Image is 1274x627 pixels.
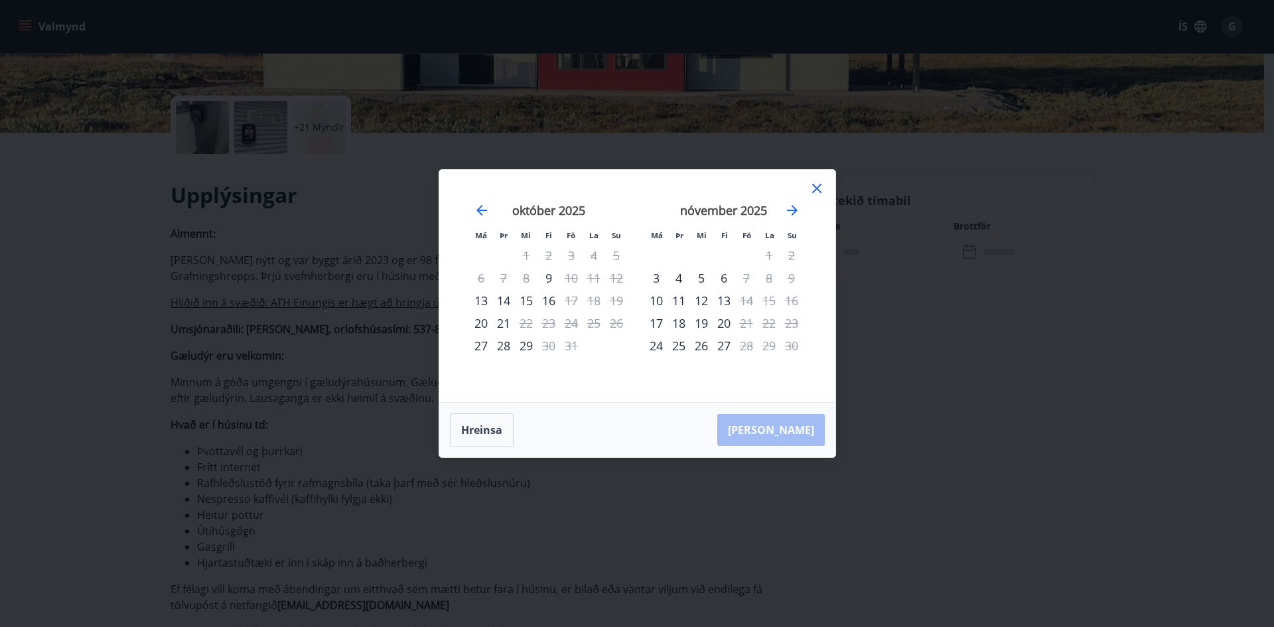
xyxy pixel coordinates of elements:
div: 14 [492,289,515,312]
td: Not available. sunnudagur, 26. október 2025 [605,312,628,334]
div: Aðeins innritun í boði [645,334,668,357]
td: Not available. föstudagur, 21. nóvember 2025 [735,312,758,334]
small: Fi [721,230,728,240]
td: fimmtudagur, 13. nóvember 2025 [713,289,735,312]
td: Not available. mánudagur, 6. október 2025 [470,267,492,289]
div: Aðeins útritun í boði [537,334,560,357]
div: Aðeins útritun í boði [735,312,758,334]
div: Aðeins innritun í boði [470,289,492,312]
td: mánudagur, 20. október 2025 [470,312,492,334]
div: 12 [690,289,713,312]
td: Not available. þriðjudagur, 7. október 2025 [492,267,515,289]
div: Move backward to switch to the previous month. [474,202,490,218]
td: þriðjudagur, 28. október 2025 [492,334,515,357]
td: fimmtudagur, 27. nóvember 2025 [713,334,735,357]
td: mánudagur, 13. október 2025 [470,289,492,312]
div: Aðeins innritun í boði [645,289,668,312]
td: Not available. sunnudagur, 12. október 2025 [605,267,628,289]
td: miðvikudagur, 15. október 2025 [515,289,537,312]
div: Aðeins útritun í boði [735,289,758,312]
td: Not available. laugardagur, 11. október 2025 [583,267,605,289]
div: 5 [690,267,713,289]
div: Aðeins útritun í boði [560,267,583,289]
strong: nóvember 2025 [680,202,767,218]
div: 13 [713,289,735,312]
td: mánudagur, 27. október 2025 [470,334,492,357]
small: Su [788,230,797,240]
td: Not available. sunnudagur, 5. október 2025 [605,244,628,267]
div: Aðeins útritun í boði [515,312,537,334]
td: Not available. föstudagur, 31. október 2025 [560,334,583,357]
small: Mi [697,230,707,240]
div: 26 [690,334,713,357]
div: 25 [668,334,690,357]
td: Not available. laugardagur, 25. október 2025 [583,312,605,334]
small: La [765,230,774,240]
td: Not available. föstudagur, 10. október 2025 [560,267,583,289]
div: 21 [492,312,515,334]
small: Mi [521,230,531,240]
td: Not available. miðvikudagur, 8. október 2025 [515,267,537,289]
td: fimmtudagur, 16. október 2025 [537,289,560,312]
td: Not available. sunnudagur, 19. október 2025 [605,289,628,312]
td: Not available. miðvikudagur, 22. október 2025 [515,312,537,334]
div: Aðeins innritun í boði [645,312,668,334]
button: Hreinsa [450,413,514,447]
div: 19 [690,312,713,334]
td: miðvikudagur, 5. nóvember 2025 [690,267,713,289]
div: Aðeins útritun í boði [735,334,758,357]
div: 27 [713,334,735,357]
small: La [589,230,599,240]
strong: október 2025 [512,202,585,218]
div: 11 [668,289,690,312]
div: 15 [515,289,537,312]
small: Þr [675,230,683,240]
td: þriðjudagur, 4. nóvember 2025 [668,267,690,289]
td: miðvikudagur, 26. nóvember 2025 [690,334,713,357]
td: Not available. sunnudagur, 23. nóvember 2025 [780,312,803,334]
td: Not available. fimmtudagur, 30. október 2025 [537,334,560,357]
div: Aðeins innritun í boði [470,334,492,357]
small: Su [612,230,621,240]
td: Not available. laugardagur, 8. nóvember 2025 [758,267,780,289]
div: 6 [713,267,735,289]
td: Not available. laugardagur, 1. nóvember 2025 [758,244,780,267]
td: Not available. föstudagur, 3. október 2025 [560,244,583,267]
td: Not available. miðvikudagur, 1. október 2025 [515,244,537,267]
small: Má [651,230,663,240]
td: mánudagur, 3. nóvember 2025 [645,267,668,289]
div: 20 [713,312,735,334]
td: Not available. föstudagur, 28. nóvember 2025 [735,334,758,357]
td: miðvikudagur, 12. nóvember 2025 [690,289,713,312]
td: fimmtudagur, 9. október 2025 [537,267,560,289]
td: Not available. fimmtudagur, 23. október 2025 [537,312,560,334]
td: Not available. laugardagur, 4. október 2025 [583,244,605,267]
div: 18 [668,312,690,334]
td: Not available. sunnudagur, 16. nóvember 2025 [780,289,803,312]
small: Fö [743,230,751,240]
td: þriðjudagur, 25. nóvember 2025 [668,334,690,357]
small: Má [475,230,487,240]
div: 28 [492,334,515,357]
div: Move forward to switch to the next month. [784,202,800,218]
td: Not available. fimmtudagur, 2. október 2025 [537,244,560,267]
td: Not available. föstudagur, 17. október 2025 [560,289,583,312]
td: Not available. laugardagur, 18. október 2025 [583,289,605,312]
div: Aðeins innritun í boði [645,267,668,289]
td: miðvikudagur, 19. nóvember 2025 [690,312,713,334]
td: mánudagur, 10. nóvember 2025 [645,289,668,312]
td: Not available. föstudagur, 14. nóvember 2025 [735,289,758,312]
div: Aðeins innritun í boði [470,312,492,334]
td: Not available. laugardagur, 15. nóvember 2025 [758,289,780,312]
td: þriðjudagur, 11. nóvember 2025 [668,289,690,312]
td: mánudagur, 24. nóvember 2025 [645,334,668,357]
small: Fi [545,230,552,240]
td: Not available. föstudagur, 7. nóvember 2025 [735,267,758,289]
td: Not available. sunnudagur, 9. nóvember 2025 [780,267,803,289]
div: 16 [537,289,560,312]
td: mánudagur, 17. nóvember 2025 [645,312,668,334]
div: Aðeins útritun í boði [560,289,583,312]
td: Not available. sunnudagur, 2. nóvember 2025 [780,244,803,267]
td: þriðjudagur, 21. október 2025 [492,312,515,334]
td: Not available. sunnudagur, 30. nóvember 2025 [780,334,803,357]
